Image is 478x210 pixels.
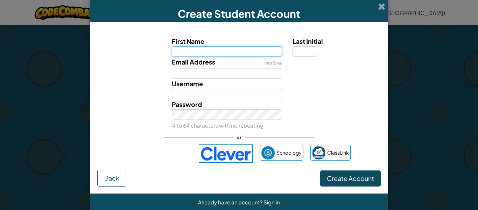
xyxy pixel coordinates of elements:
[178,7,300,20] span: Create Student Account
[312,146,325,160] img: classlink-logo-small.png
[327,174,374,182] span: Create Account
[172,37,204,45] span: First Name
[97,170,126,187] button: Back
[172,122,263,129] small: 4 to 64 characters with no repeating
[276,148,302,158] span: Schoology
[198,199,263,205] span: Already have an account?
[172,100,202,108] span: Password
[261,146,275,160] img: schoology.png
[124,146,195,161] iframe: Sign in with Google Button
[263,199,280,205] a: Sign in
[172,58,215,66] span: Email Address
[104,174,119,182] span: Back
[199,144,253,163] img: clever-logo-blue.png
[293,37,323,45] span: Last Initial
[320,170,381,187] button: Create Account
[265,60,282,66] span: optional
[233,132,245,142] span: or
[172,80,203,88] span: Username
[327,148,349,158] span: ClassLink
